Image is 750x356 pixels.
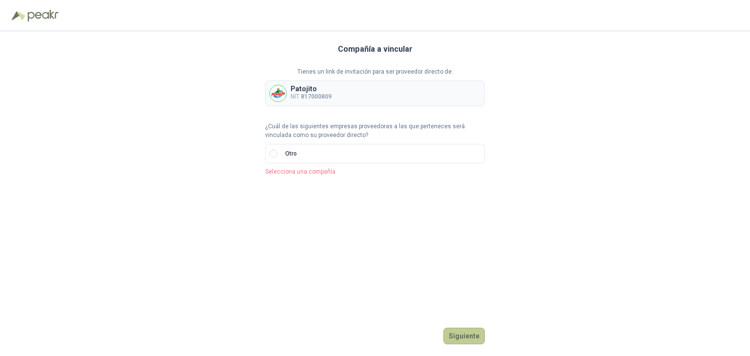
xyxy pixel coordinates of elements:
[265,122,485,140] p: ¿Cuál de las siguientes empresas proveedoras a las que perteneces será vinculada como su proveedo...
[265,67,485,77] p: Tienes un link de invitación para ser proveedor directo de:
[291,92,332,101] p: NIT
[265,167,485,177] p: Selecciona una compañía
[301,93,332,100] b: 817000809
[270,85,286,101] img: Company Logo
[12,11,25,20] img: Logo
[291,85,332,92] p: Patojito
[27,10,59,21] img: Peakr
[338,43,413,56] h3: Compañía a vincular
[443,328,485,344] button: Siguiente
[285,149,297,158] p: Otro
